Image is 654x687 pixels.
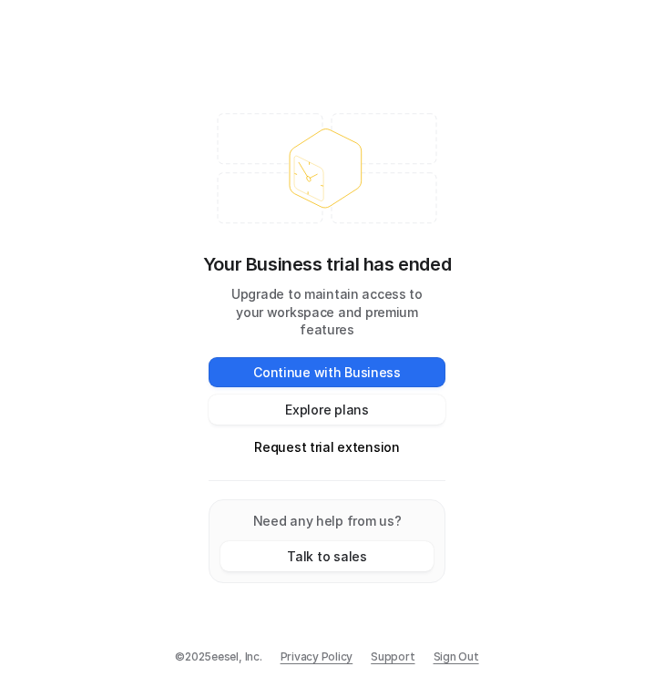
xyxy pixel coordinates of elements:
button: Explore plans [209,395,445,425]
a: Sign Out [434,649,479,665]
button: Talk to sales [220,541,434,571]
button: Request trial extension [209,432,445,462]
p: © 2025 eesel, Inc. [175,649,261,665]
span: Support [371,649,414,665]
p: Your Business trial has ended [203,251,451,278]
a: Privacy Policy [281,649,353,665]
p: Upgrade to maintain access to your workspace and premium features [209,285,445,340]
button: Continue with Business [209,357,445,387]
p: Need any help from us? [220,511,434,530]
